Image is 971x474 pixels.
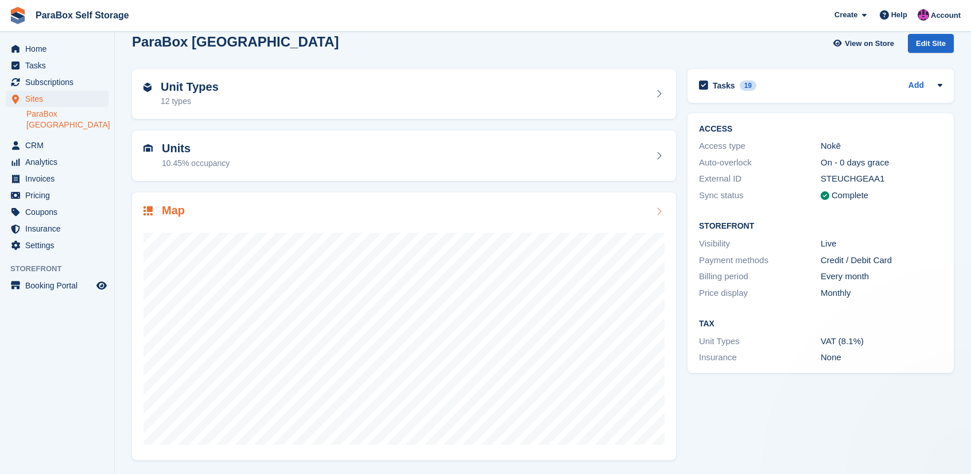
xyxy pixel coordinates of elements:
h2: Storefront [699,222,942,231]
img: unit-type-icn-2b2737a686de81e16bb02015468b77c625bbabd49415b5ef34ead5e3b44a266d.svg [143,83,152,92]
div: Access type [699,140,821,153]
a: menu [6,221,108,237]
h2: Tax [699,319,942,329]
h2: Tasks [713,80,735,91]
span: Insurance [25,221,94,237]
div: Complete [832,189,868,202]
span: Help [891,9,907,21]
span: Booking Portal [25,278,94,294]
span: Analytics [25,154,94,170]
span: Coupons [25,204,94,220]
a: ParaBox Self Storage [31,6,134,25]
a: menu [6,154,108,170]
a: menu [6,237,108,253]
span: Home [25,41,94,57]
a: menu [6,137,108,153]
span: Tasks [25,57,94,74]
div: Price display [699,287,821,300]
div: Live [821,237,942,251]
span: Pricing [25,187,94,203]
a: View on Store [832,34,899,53]
a: menu [6,74,108,90]
a: Preview store [95,279,108,292]
div: 10.45% occupancy [162,157,230,169]
div: 19 [740,80,756,91]
div: Insurance [699,351,821,364]
div: Visibility [699,237,821,251]
a: menu [6,187,108,203]
div: Billing period [699,270,821,283]
div: Auto-overlock [699,156,821,169]
img: map-icn-33ee37083ee616e46c38cad1a60f524a97daa1e2b2c8c0bc3eb3415660979fc1.svg [143,206,153,215]
span: Sites [25,91,94,107]
div: Monthly [821,287,942,300]
h2: Map [162,204,185,217]
div: Nokē [821,140,942,153]
div: 12 types [161,95,219,107]
span: Subscriptions [25,74,94,90]
div: STEUCHGEAA1 [821,172,942,186]
a: menu [6,91,108,107]
span: Create [834,9,857,21]
a: Map [132,192,676,461]
h2: Units [162,142,230,155]
div: On - 0 days grace [821,156,942,169]
div: External ID [699,172,821,186]
img: stora-icon-8386f47178a22dfd0bd8f6a31ec36ba5ce8667c1dd55bd0f319d3a0aa187defe.svg [9,7,26,24]
a: menu [6,171,108,187]
a: menu [6,41,108,57]
a: ParaBox [GEOGRAPHIC_DATA] [26,109,108,130]
a: Add [908,79,924,93]
div: Edit Site [908,34,954,53]
h2: ParaBox [GEOGRAPHIC_DATA] [132,34,339,49]
div: Unit Types [699,335,821,348]
img: Paul Wolfson [918,9,929,21]
a: Edit Site [908,34,954,57]
a: menu [6,204,108,220]
span: Settings [25,237,94,253]
a: Units 10.45% occupancy [132,130,676,181]
div: None [821,351,942,364]
div: VAT (8.1%) [821,335,942,348]
span: CRM [25,137,94,153]
span: View on Store [845,38,894,49]
div: Payment methods [699,254,821,267]
div: Credit / Debit Card [821,254,942,267]
h2: ACCESS [699,125,942,134]
span: Invoices [25,171,94,187]
h2: Unit Types [161,80,219,94]
div: Every month [821,270,942,283]
span: Storefront [10,263,114,275]
a: menu [6,57,108,74]
div: Sync status [699,189,821,202]
span: Account [931,10,961,21]
a: menu [6,278,108,294]
img: unit-icn-7be61d7bf1b0ce9d3e12c5938cc71ed9869f7b940bace4675aadf7bd6d80202e.svg [143,144,153,152]
a: Unit Types 12 types [132,69,676,120]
